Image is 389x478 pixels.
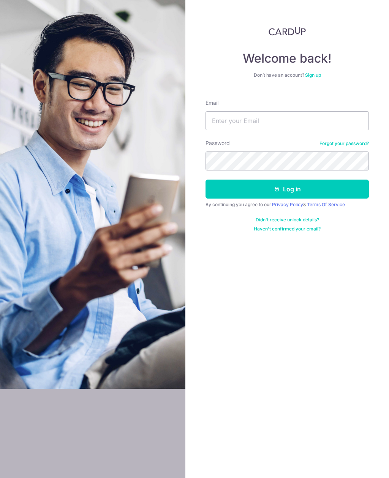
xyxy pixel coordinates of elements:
[305,72,321,78] a: Sign up
[206,111,369,130] input: Enter your Email
[269,27,306,36] img: CardUp Logo
[206,99,218,107] label: Email
[206,180,369,199] button: Log in
[256,217,319,223] a: Didn't receive unlock details?
[206,202,369,208] div: By continuing you agree to our &
[206,51,369,66] h4: Welcome back!
[307,202,345,207] a: Terms Of Service
[319,140,369,147] a: Forgot your password?
[254,226,321,232] a: Haven't confirmed your email?
[206,139,230,147] label: Password
[272,202,303,207] a: Privacy Policy
[206,72,369,78] div: Don’t have an account?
